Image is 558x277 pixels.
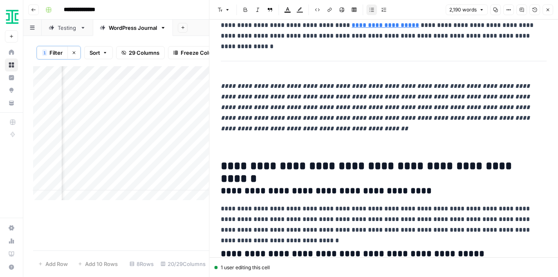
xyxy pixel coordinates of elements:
button: Workspace: Ironclad [5,7,18,27]
a: Home [5,46,18,59]
div: 8 Rows [126,257,157,270]
button: Freeze Columns [168,46,228,59]
span: 1 [43,49,46,56]
span: Sort [90,49,100,57]
div: WordPress Journal [109,24,157,32]
a: WordPress Journal [93,20,173,36]
button: 2,190 words [446,4,488,15]
button: Add Row [33,257,73,270]
button: Help + Support [5,261,18,274]
a: Browse [5,58,18,71]
button: 29 Columns [116,46,165,59]
a: Testing [42,20,93,36]
a: Insights [5,71,18,84]
a: Your Data [5,96,18,109]
span: Freeze Columns [181,49,223,57]
a: Usage [5,235,18,248]
button: Add 10 Rows [73,257,123,270]
a: Settings [5,221,18,235]
span: Add Row [45,260,68,268]
button: Sort [84,46,113,59]
a: Opportunities [5,84,18,97]
button: 1Filter [37,46,67,59]
a: Learning Hub [5,248,18,261]
div: 20/29 Columns [157,257,209,270]
span: 29 Columns [129,49,159,57]
div: 1 user editing this cell [215,264,554,271]
img: Ironclad Logo [5,9,20,24]
div: Testing [58,24,77,32]
span: Add 10 Rows [85,260,118,268]
div: 1 [42,49,47,56]
span: Filter [49,49,63,57]
span: 2,190 words [449,6,477,13]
